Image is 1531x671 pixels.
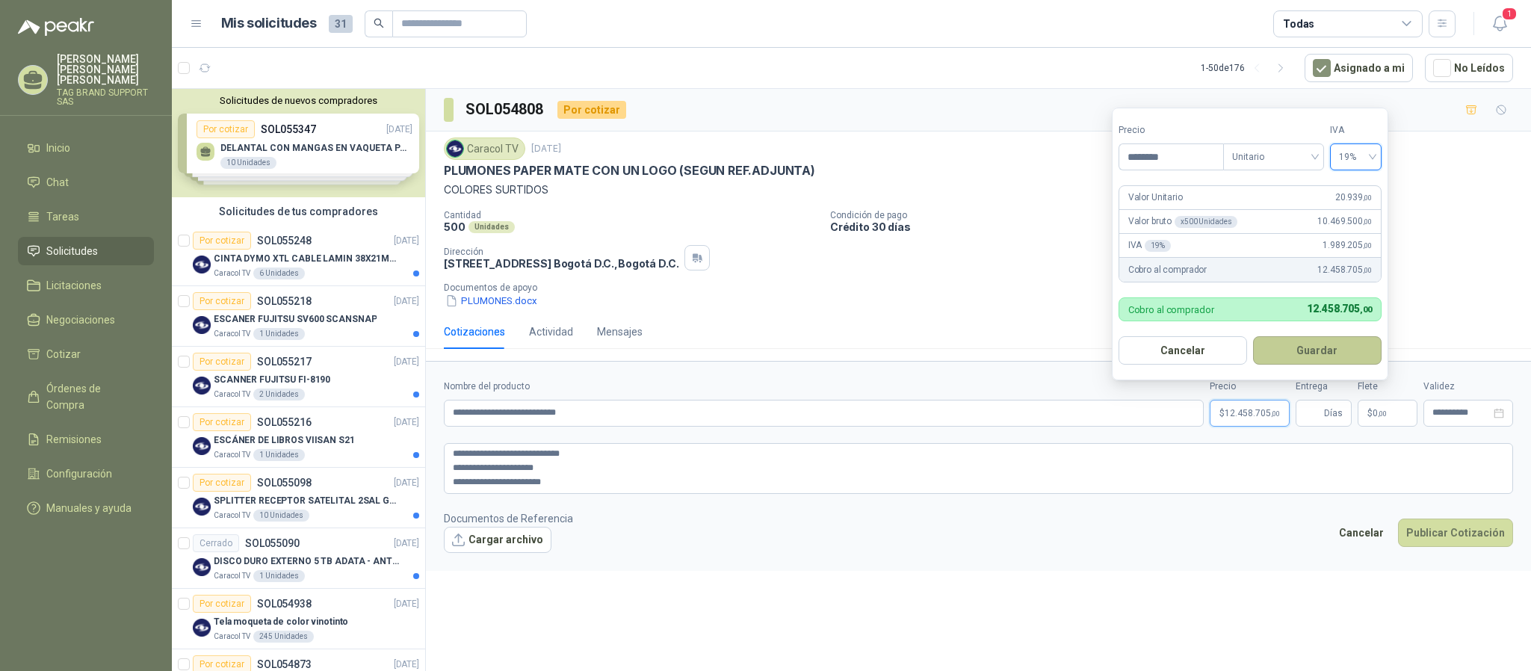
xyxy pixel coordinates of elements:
p: [DATE] [394,234,419,248]
label: IVA [1330,123,1382,137]
span: ,00 [1363,194,1372,202]
p: Caracol TV [214,328,250,340]
div: Todas [1283,16,1314,32]
button: Asignado a mi [1305,54,1413,82]
div: Unidades [468,221,515,233]
p: TAG BRAND SUPPORT SAS [57,88,154,106]
p: Caracol TV [214,268,250,279]
span: Unitario [1232,146,1315,168]
a: Negociaciones [18,306,154,334]
p: Tela moqueta de color vinotinto [214,615,348,629]
p: [DATE] [531,142,561,156]
a: Inicio [18,134,154,162]
a: Por cotizarSOL055098[DATE] Company LogoSPLITTER RECEPTOR SATELITAL 2SAL GT-SP21Caracol TV10 Unidades [172,468,425,528]
span: 1.989.205 [1323,238,1371,253]
div: 6 Unidades [253,268,305,279]
a: Por cotizarSOL055216[DATE] Company LogoESCÁNER DE LIBROS VIISAN S21Caracol TV1 Unidades [172,407,425,468]
span: $ [1367,409,1373,418]
span: ,00 [1360,305,1372,315]
img: Logo peakr [18,18,94,36]
span: Órdenes de Compra [46,380,140,413]
label: Entrega [1296,380,1352,394]
div: 19 % [1145,240,1171,252]
span: Días [1324,401,1343,426]
p: [STREET_ADDRESS] Bogotá D.C. , Bogotá D.C. [444,257,678,270]
a: Por cotizarSOL055218[DATE] Company LogoESCANER FUJITSU SV600 SCANSNAPCaracol TV1 Unidades [172,286,425,347]
a: Por cotizarSOL054938[DATE] Company LogoTela moqueta de color vinotintoCaracol TV245 Unidades [172,589,425,649]
div: Por cotizar [193,474,251,492]
button: No Leídos [1425,54,1513,82]
span: 20.939 [1335,191,1372,205]
p: SOL055098 [257,477,312,488]
p: Cobro al comprador [1128,305,1214,315]
p: Caracol TV [214,389,250,401]
span: Solicitudes [46,243,98,259]
p: [DATE] [394,355,419,369]
p: DISCO DURO EXTERNO 5 TB ADATA - ANTIGOLPES [214,554,400,569]
button: Publicar Cotización [1398,519,1513,547]
p: Cantidad [444,210,818,220]
span: Licitaciones [46,277,102,294]
span: 12.458.705 [1317,263,1371,277]
label: Nombre del producto [444,380,1204,394]
label: Validez [1423,380,1513,394]
span: Chat [46,174,69,191]
a: CerradoSOL055090[DATE] Company LogoDISCO DURO EXTERNO 5 TB ADATA - ANTIGOLPESCaracol TV1 Unidades [172,528,425,589]
p: IVA [1128,238,1171,253]
img: Company Logo [193,377,211,395]
span: ,00 [1271,409,1280,418]
label: Flete [1358,380,1417,394]
span: Negociaciones [46,312,115,328]
p: Caracol TV [214,510,250,522]
button: Cargar archivo [444,527,551,554]
div: 10 Unidades [253,510,309,522]
div: 1 Unidades [253,570,305,582]
span: ,00 [1378,409,1387,418]
span: ,00 [1363,217,1372,226]
button: 1 [1486,10,1513,37]
a: Solicitudes [18,237,154,265]
label: Precio [1119,123,1223,137]
p: CINTA DYMO XTL CABLE LAMIN 38X21MMBLANCO [214,252,400,266]
p: 500 [444,220,466,233]
h1: Mis solicitudes [221,13,317,34]
p: SOL055090 [245,538,300,548]
span: Remisiones [46,431,102,448]
button: Solicitudes de nuevos compradores [178,95,419,106]
span: Inicio [46,140,70,156]
span: 12.458.705 [1225,409,1280,418]
span: 10.469.500 [1317,214,1371,229]
img: Company Logo [193,498,211,516]
button: Cancelar [1119,336,1247,365]
p: Crédito 30 días [830,220,1525,233]
p: Condición de pago [830,210,1525,220]
p: SOL055216 [257,417,312,427]
p: Caracol TV [214,449,250,461]
a: Chat [18,168,154,197]
p: Caracol TV [214,631,250,643]
div: 1 Unidades [253,328,305,340]
div: Por cotizar [193,232,251,250]
button: Cancelar [1331,519,1392,547]
span: Cotizar [46,346,81,362]
span: 12.458.705 [1307,303,1371,315]
span: 0 [1373,409,1387,418]
p: SPLITTER RECEPTOR SATELITAL 2SAL GT-SP21 [214,494,400,508]
p: [DATE] [394,415,419,430]
img: Company Logo [193,437,211,455]
p: [DATE] [394,476,419,490]
div: 1 - 50 de 176 [1201,56,1293,80]
p: [DATE] [394,597,419,611]
img: Company Logo [193,619,211,637]
div: Por cotizar [557,101,626,119]
p: SOL055248 [257,235,312,246]
div: Por cotizar [193,292,251,310]
span: Tareas [46,208,79,225]
div: x 500 Unidades [1175,216,1237,228]
div: Solicitudes de tus compradores [172,197,425,226]
span: ,00 [1363,266,1372,274]
div: Cerrado [193,534,239,552]
span: search [374,18,384,28]
p: SOL055218 [257,296,312,306]
p: [DATE] [394,294,419,309]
